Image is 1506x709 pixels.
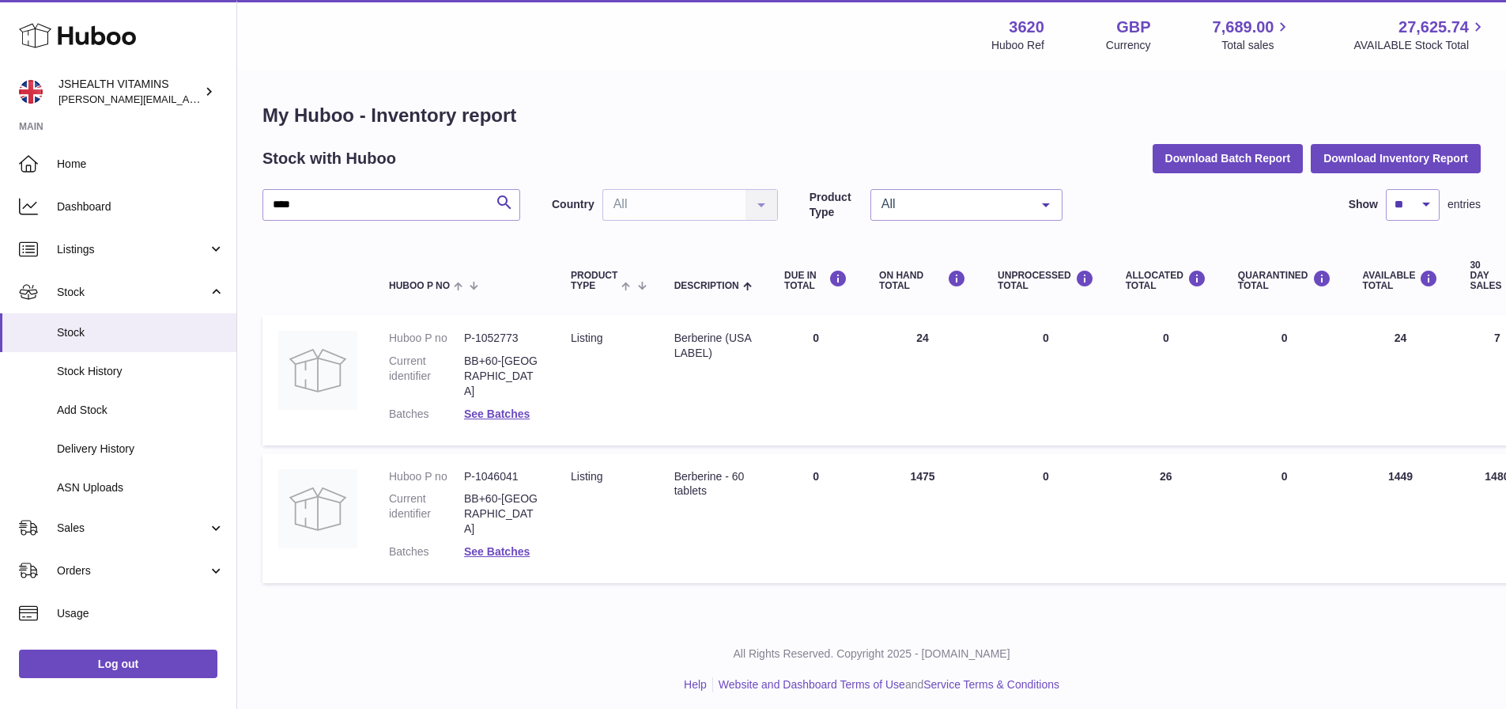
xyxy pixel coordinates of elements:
[278,469,357,548] img: product image
[59,77,201,107] div: JSHEALTH VITAMINS
[57,480,225,495] span: ASN Uploads
[1281,470,1288,483] span: 0
[57,521,208,536] span: Sales
[878,196,1030,212] span: All
[879,270,966,291] div: ON HAND Total
[19,80,43,104] img: francesca@jshealthvitamins.com
[278,331,357,410] img: product image
[719,678,905,691] a: Website and Dashboard Terms of Use
[784,270,847,291] div: DUE IN TOTAL
[998,270,1094,291] div: UNPROCESSED Total
[389,281,450,291] span: Huboo P no
[1116,17,1150,38] strong: GBP
[674,281,739,291] span: Description
[464,354,539,399] dd: BB+60-[GEOGRAPHIC_DATA]
[57,325,225,340] span: Stock
[1347,453,1455,583] td: 1449
[810,190,862,220] label: Product Type
[863,453,982,583] td: 1475
[1353,17,1487,53] a: 27,625.74 AVAILABLE Stock Total
[674,331,753,361] div: Berberine (USA LABEL)
[57,364,225,379] span: Stock History
[389,331,464,346] dt: Huboo P no
[991,38,1044,53] div: Huboo Ref
[1398,17,1469,38] span: 27,625.74
[1363,270,1439,291] div: AVAILABLE Total
[1106,38,1151,53] div: Currency
[1213,17,1293,53] a: 7,689.00 Total sales
[464,545,530,558] a: See Batches
[389,469,464,484] dt: Huboo P no
[250,646,1493,662] p: All Rights Reserved. Copyright 2025 - [DOMAIN_NAME]
[1213,17,1274,38] span: 7,689.00
[1349,197,1378,212] label: Show
[57,563,208,578] span: Orders
[57,442,225,457] span: Delivery History
[57,157,225,172] span: Home
[1281,332,1288,344] span: 0
[389,407,464,422] dt: Batches
[389,544,464,559] dt: Batches
[57,199,225,214] span: Dashboard
[1009,17,1044,38] strong: 3620
[389,491,464,536] dt: Current identifier
[57,242,208,257] span: Listings
[713,677,1059,692] li: and
[571,332,602,344] span: listing
[1126,270,1206,291] div: ALLOCATED Total
[552,197,594,212] label: Country
[389,354,464,399] dt: Current identifier
[571,470,602,483] span: listing
[1110,453,1222,583] td: 26
[57,403,225,418] span: Add Stock
[863,315,982,445] td: 24
[1221,38,1292,53] span: Total sales
[982,315,1110,445] td: 0
[684,678,707,691] a: Help
[1311,144,1481,173] button: Download Inventory Report
[262,148,396,169] h2: Stock with Huboo
[464,331,539,346] dd: P-1052773
[982,453,1110,583] td: 0
[262,103,1481,128] h1: My Huboo - Inventory report
[1353,38,1487,53] span: AVAILABLE Stock Total
[1110,315,1222,445] td: 0
[768,315,863,445] td: 0
[571,271,617,291] span: Product Type
[57,285,208,300] span: Stock
[1347,315,1455,445] td: 24
[19,650,217,678] a: Log out
[464,408,530,420] a: See Batches
[923,678,1059,691] a: Service Terms & Conditions
[1238,270,1331,291] div: QUARANTINED Total
[464,469,539,484] dd: P-1046041
[464,491,539,536] dd: BB+60-[GEOGRAPHIC_DATA]
[59,93,317,105] span: [PERSON_NAME][EMAIL_ADDRESS][DOMAIN_NAME]
[1447,197,1481,212] span: entries
[57,606,225,621] span: Usage
[1153,144,1304,173] button: Download Batch Report
[674,469,753,499] div: Berberine - 60 tablets
[768,453,863,583] td: 0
